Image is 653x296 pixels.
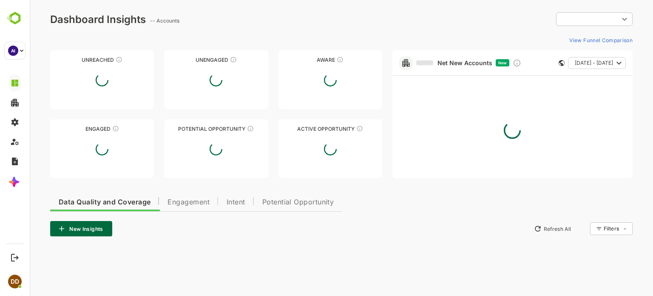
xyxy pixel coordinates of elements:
[134,57,238,63] div: Unengaged
[8,46,18,56] div: AI
[20,221,82,236] button: New Insights
[386,59,463,67] a: Net New Accounts
[9,252,20,263] button: Logout
[197,199,216,206] span: Intent
[86,56,93,63] div: These accounts have not been engaged with for a defined time period
[326,125,333,132] div: These accounts have open opportunities which might be at any of the Sales Stages
[233,199,304,206] span: Potential Opportunity
[500,222,545,236] button: Refresh All
[200,56,207,63] div: These accounts have not shown enough engagement and need nurturing
[538,57,596,69] button: [DATE] - [DATE]
[29,199,121,206] span: Data Quality and Coverage
[526,11,603,27] div: ​
[249,126,352,132] div: Active Opportunity
[307,56,314,63] div: These accounts have just entered the buying cycle and need further nurturing
[8,275,22,288] div: DD
[249,57,352,63] div: Aware
[134,126,238,132] div: Potential Opportunity
[536,33,603,47] button: View Funnel Comparison
[573,221,603,236] div: Filters
[120,17,152,24] ag: -- Accounts
[529,60,535,66] div: This card does not support filter and segments
[20,57,124,63] div: Unreached
[468,60,477,65] span: New
[82,125,89,132] div: These accounts are warm, further nurturing would qualify them to MQAs
[138,199,180,206] span: Engagement
[20,126,124,132] div: Engaged
[217,125,224,132] div: These accounts are MQAs and can be passed on to Inside Sales
[20,13,116,26] div: Dashboard Insights
[545,57,583,69] span: [DATE] - [DATE]
[483,59,491,67] div: Discover new ICP-fit accounts showing engagement — via intent surges, anonymous website visits, L...
[4,10,26,26] img: BambooboxLogoMark.f1c84d78b4c51b1a7b5f700c9845e183.svg
[574,225,589,232] div: Filters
